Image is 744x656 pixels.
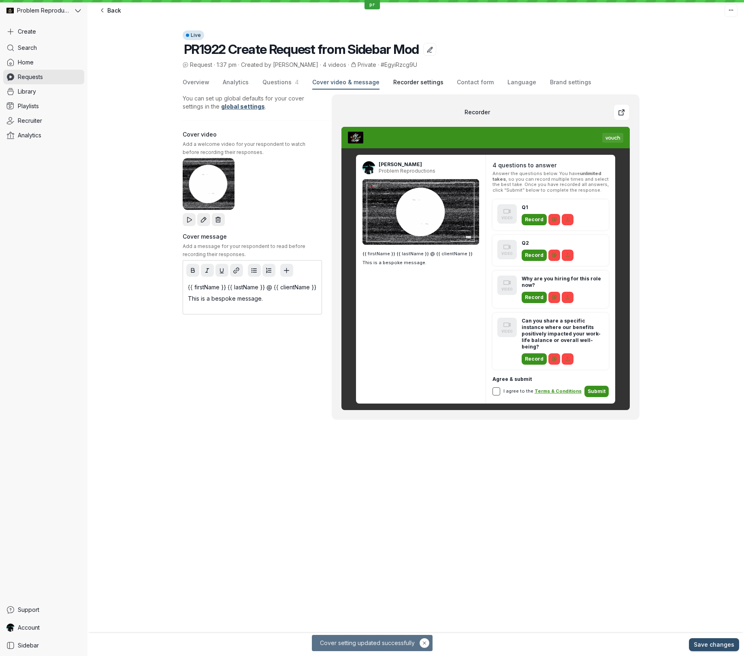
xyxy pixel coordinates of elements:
a: Recruiter [3,113,84,128]
a: Search [3,41,84,55]
a: global settings [221,103,265,110]
span: Library [18,88,36,96]
span: Live [191,30,201,40]
span: Answer the questions below. You have , so you can record multiple times and select the best take.... [492,171,609,193]
span: #EgyiRzcg9U [381,61,417,68]
span: Problem Reproductions [379,168,435,174]
span: · [376,61,381,69]
span: Overview [183,78,209,86]
span: · [346,61,351,69]
span: Account [18,624,40,632]
div: Record [522,214,547,225]
a: Shez Katrak avatarAccount [3,620,84,635]
span: 1:37 pm [217,61,237,68]
span: 4 videos [323,61,346,68]
button: Ordered list [262,264,275,277]
span: Analytics [18,131,41,139]
span: Cover setting updated successfully [318,639,420,647]
span: VIDEO [501,327,513,335]
span: Questions [262,79,292,85]
a: Back [94,4,126,17]
button: Bold [186,264,199,277]
span: Home [18,58,34,66]
a: Edit video [197,213,210,226]
button: Underline [215,264,228,277]
a: Sidebar [3,638,84,653]
span: Create [18,28,36,36]
span: Agree & submit [492,376,609,382]
img: Shez Katrak avatar [6,624,15,632]
button: Problem Reproductions avatarProblem Reproductions [3,3,84,18]
button: Hide notification [420,638,429,648]
button: Bullet list [248,264,261,277]
p: This is a bespoke message. [188,295,317,303]
span: Created by [PERSON_NAME] [241,61,318,68]
img: 2ea58807-51e7-4687-85db-058039db0a55.jpeg [348,132,363,143]
div: Submit [584,386,609,397]
span: Requests [18,73,43,81]
span: · [237,61,241,69]
span: Analytics [223,78,249,86]
span: Cover video [183,130,217,139]
a: Terms & Conditions [535,388,582,394]
a: Home [3,55,84,70]
button: Edit title [423,43,436,56]
span: Q1 [522,204,573,211]
div: Record [522,353,547,365]
p: {{ firstName }} {{ lastName }} @ {{ clientName }} [188,283,317,291]
button: Remove video [212,213,225,226]
span: Sidebar [18,641,39,650]
span: Add a welcome video for your respondent to watch before recording their responses. [183,140,322,156]
button: Play video [183,213,196,226]
button: Add hyperlink [230,264,243,277]
span: Search [18,44,37,52]
p: This is a bespoke message. [362,259,479,267]
span: VIDEO [501,250,513,258]
span: · [318,61,323,69]
div: Problem Reproductions [3,3,73,18]
span: Problem Reproductions [17,6,69,15]
span: Cover message [183,233,227,241]
a: Support [3,603,84,617]
span: Why are you hiring for this role now? [522,276,604,288]
span: [PERSON_NAME] [379,161,435,168]
img: Problem Reproductions avatar [6,7,14,14]
span: I agree to the [503,389,582,394]
p: You can set up global defaults for your cover settings in the . [183,94,322,111]
span: Recorder settings [393,78,443,86]
img: Shez Katrak avatar [362,161,375,174]
img: Video thumbnail [183,158,234,210]
span: 4 [292,79,299,85]
span: Request [183,61,213,69]
span: · [212,61,217,69]
img: c1b6ca81-fae1-44bf-983c-3bfccfc75ad8_poster.0000001.jpg [362,179,479,245]
a: Requests [3,70,84,84]
span: Contact form [457,78,494,86]
button: Create [3,24,84,39]
span: Language [507,78,536,86]
span: Support [18,606,39,614]
p: {{ firstName }} {{ lastName }} @ {{ clientName }} [362,250,479,258]
span: VIDEO [501,214,513,222]
b: unlimited takes [492,171,601,182]
a: Analytics [3,128,84,143]
span: Can you share a specific instance where our benefits positively impacted your work-life balance o... [522,318,604,350]
span: Private [358,61,376,68]
h2: Recorder [341,108,614,116]
span: Back [107,6,121,15]
button: Add variable placeholder [280,264,293,277]
a: Preview [614,104,630,120]
a: Library [3,84,84,99]
button: Italic [201,264,214,277]
span: Q2 [522,240,573,246]
span: VIDEO [501,285,513,293]
h2: 4 questions to answer [492,161,609,169]
div: Record [522,292,547,303]
div: Record [522,250,547,261]
span: Cover video & message [312,78,379,86]
span: Add a message for your respondent to read before recording their responses. [183,242,322,259]
span: Brand settings [550,78,591,86]
span: Playlists [18,102,39,110]
a: Playlists [3,99,84,113]
span: PR1922 Create Request from Sidebar Mod [184,41,419,57]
